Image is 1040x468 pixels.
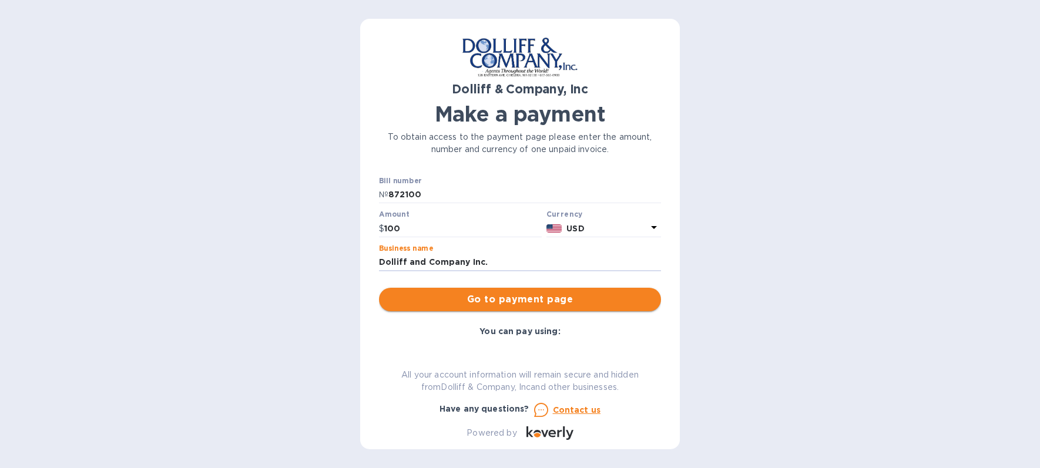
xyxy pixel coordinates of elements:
b: USD [566,224,584,233]
b: Currency [546,210,583,218]
p: To obtain access to the payment page please enter the amount, number and currency of one unpaid i... [379,131,661,156]
input: Enter business name [379,254,661,271]
label: Amount [379,211,409,218]
span: Go to payment page [388,292,652,307]
b: Dolliff & Company, Inc [452,82,588,96]
input: Enter bill number [388,186,661,204]
p: $ [379,223,384,235]
u: Contact us [553,405,601,415]
img: USD [546,224,562,233]
h1: Make a payment [379,102,661,126]
label: Business name [379,245,433,252]
p: № [379,188,388,201]
label: Bill number [379,177,421,184]
p: All your account information will remain secure and hidden from Dolliff & Company, Inc and other ... [379,369,661,393]
button: Go to payment page [379,288,661,311]
input: 0.00 [384,220,542,237]
b: Have any questions? [440,404,529,413]
b: You can pay using: [479,326,560,336]
p: Powered by [467,427,516,439]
